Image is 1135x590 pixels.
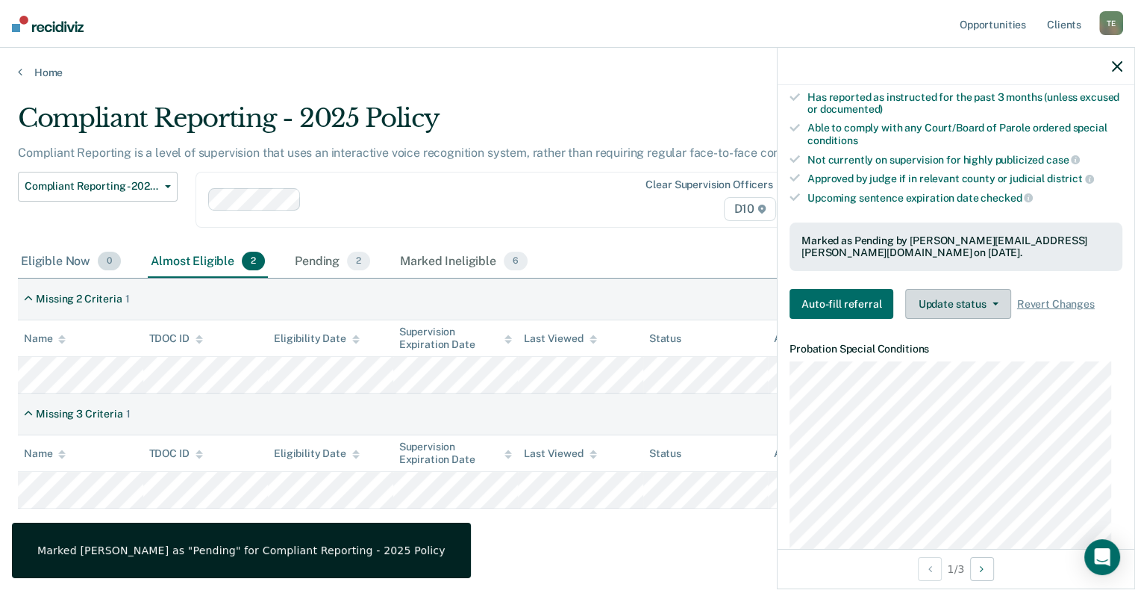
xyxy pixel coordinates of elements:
div: Clear supervision officers [645,178,772,191]
div: 1 [125,293,130,305]
p: Compliant Reporting is a level of supervision that uses an interactive voice recognition system, ... [18,146,810,160]
div: Marked [PERSON_NAME] as "Pending" for Compliant Reporting - 2025 Policy [37,544,445,557]
div: TDOC ID [149,447,203,460]
div: Status [649,447,681,460]
span: Compliant Reporting - 2025 Policy [25,180,159,193]
span: conditions [807,134,858,146]
div: Upcoming sentence expiration date [807,191,1122,205]
div: Assigned to [774,332,844,345]
span: documented) [820,103,883,115]
div: 1 / 3 [778,549,1134,589]
div: Marked as Pending by [PERSON_NAME][EMAIL_ADDRESS][PERSON_NAME][DOMAIN_NAME] on [DATE]. [801,235,1110,260]
div: Compliant Reporting - 2025 Policy [18,103,869,146]
span: checked [981,192,1033,204]
span: D10 [724,197,775,221]
div: Eligible Now [18,246,124,279]
div: Eligibility Date [274,447,360,460]
button: Previous Opportunity [918,557,942,581]
div: Not currently on supervision for highly publicized [807,153,1122,167]
img: Recidiviz [12,16,84,32]
a: Navigate to form link [790,289,899,319]
button: Auto-fill referral [790,289,893,319]
div: T E [1099,11,1123,35]
div: Last Viewed [524,332,596,345]
span: 2 [347,252,370,271]
div: Status [649,332,681,345]
span: Revert Changes [1017,298,1095,311]
span: district [1047,173,1094,184]
button: Update status [905,289,1010,319]
dt: Probation Special Conditions [790,343,1122,355]
a: Home [18,66,1117,79]
div: Supervision Expiration Date [399,326,513,351]
span: 2 [242,252,265,271]
div: Marked Ineligible [397,246,531,279]
div: Missing 3 Criteria [36,408,122,420]
div: 1 [126,408,131,420]
div: Eligibility Date [274,332,360,345]
div: Last Viewed [524,447,596,460]
div: Approved by judge if in relevant county or judicial [807,172,1122,185]
div: Missing 2 Criteria [36,293,122,305]
div: TDOC ID [149,332,203,345]
div: Almost Eligible [148,246,268,279]
div: Assigned to [774,447,844,460]
span: case [1046,154,1080,166]
div: Has reported as instructed for the past 3 months (unless excused or [807,91,1122,117]
button: Next Opportunity [970,557,994,581]
div: Supervision Expiration Date [399,441,513,466]
span: 0 [98,252,121,271]
div: Able to comply with any Court/Board of Parole ordered special [807,122,1122,147]
div: Name [24,447,66,460]
span: 6 [504,252,528,271]
div: Name [24,332,66,345]
div: Pending [292,246,373,279]
div: Open Intercom Messenger [1084,539,1120,575]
